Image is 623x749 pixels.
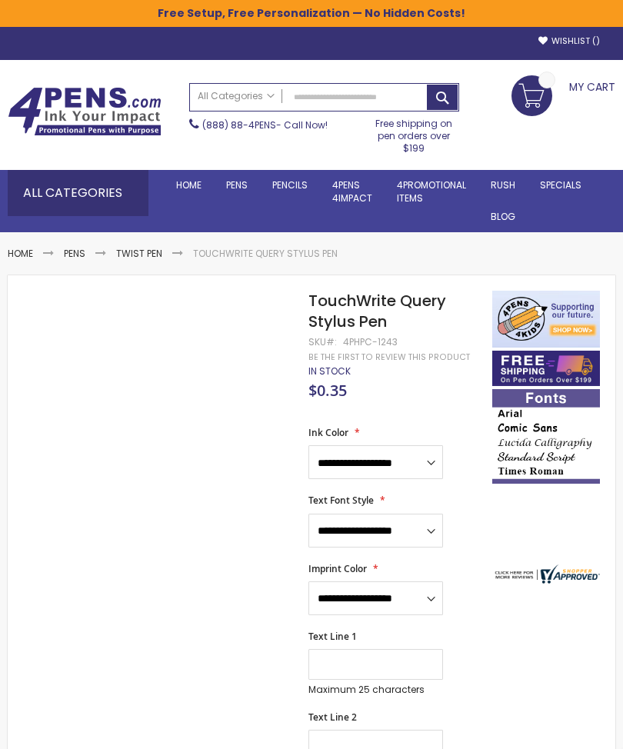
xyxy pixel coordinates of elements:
a: (888) 88-4PENS [202,118,276,131]
span: Pencils [272,178,308,191]
img: 4pens.com widget logo [492,564,600,584]
a: Be the first to review this product [308,351,470,363]
a: All Categories [190,84,282,109]
span: Ink Color [308,426,348,439]
span: $0.35 [308,380,347,401]
span: Home [176,178,202,191]
span: Pens [226,178,248,191]
img: 4Pens Custom Pens and Promotional Products [8,87,162,136]
img: Free shipping on orders over $199 [492,351,600,386]
a: Specials [528,170,594,201]
span: - Call Now! [202,118,328,131]
span: Text Line 2 [308,711,357,724]
a: 4pens.com certificate URL [492,574,600,587]
a: Rush [478,170,528,201]
a: 4PROMOTIONALITEMS [385,170,478,213]
strong: SKU [308,335,337,348]
div: 4PHPC-1243 [343,336,398,348]
span: Imprint Color [308,562,367,575]
a: Pens [64,247,85,260]
div: Free shipping on pen orders over $199 [368,112,459,155]
a: Twist Pen [116,247,162,260]
span: Text Line 1 [308,630,357,643]
p: Maximum 25 characters [308,684,443,696]
span: Rush [491,178,515,191]
div: All Categories [8,170,148,216]
div: Availability [308,365,351,378]
span: 4PROMOTIONAL ITEMS [397,178,466,204]
span: Text Font Style [308,494,374,507]
a: Home [164,170,214,201]
a: Home [8,247,33,260]
a: Pencils [260,170,320,201]
img: font-personalization-examples [492,389,600,484]
span: Blog [491,210,515,223]
img: 4pens 4 kids [492,291,600,348]
a: Pens [214,170,260,201]
span: All Categories [198,90,275,102]
span: Specials [540,178,581,191]
span: In stock [308,365,351,378]
a: 4Pens4impact [320,170,385,213]
a: Blog [478,201,528,232]
span: 4Pens 4impact [332,178,372,204]
li: TouchWrite Query Stylus Pen [193,248,338,260]
span: TouchWrite Query Stylus Pen [308,290,446,332]
a: Wishlist [538,35,600,47]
